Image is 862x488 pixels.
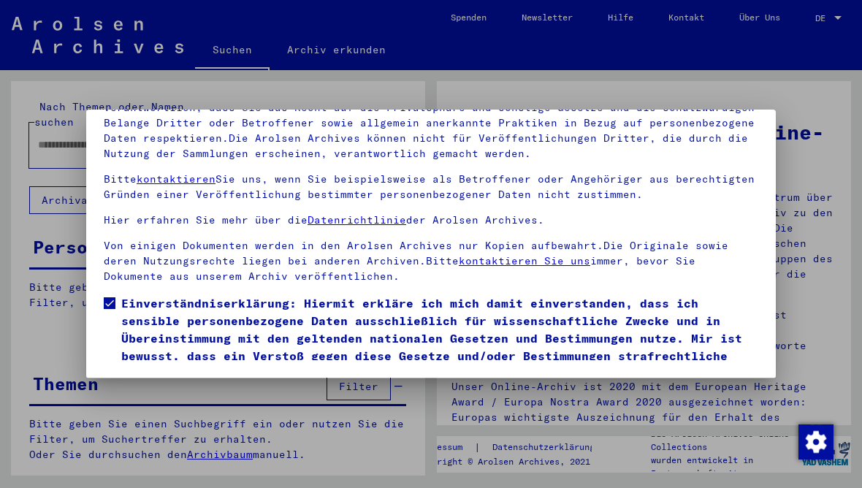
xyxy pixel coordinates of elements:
[104,172,758,202] p: Bitte Sie uns, wenn Sie beispielsweise als Betroffener oder Angehöriger aus berechtigten Gründen ...
[104,69,758,161] p: Bitte beachten Sie, dass dieses Portal über NS - Verfolgte sensible Daten zu identifizierten oder...
[308,213,406,226] a: Datenrichtlinie
[104,238,758,284] p: Von einigen Dokumenten werden in den Arolsen Archives nur Kopien aufbewahrt.Die Originale sowie d...
[121,294,758,382] span: Einverständniserklärung: Hiermit erkläre ich mich damit einverstanden, dass ich sensible personen...
[459,254,590,267] a: kontaktieren Sie uns
[104,213,758,228] p: Hier erfahren Sie mehr über die der Arolsen Archives.
[798,424,833,459] div: Zustimmung ändern
[137,172,215,186] a: kontaktieren
[798,424,834,460] img: Zustimmung ändern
